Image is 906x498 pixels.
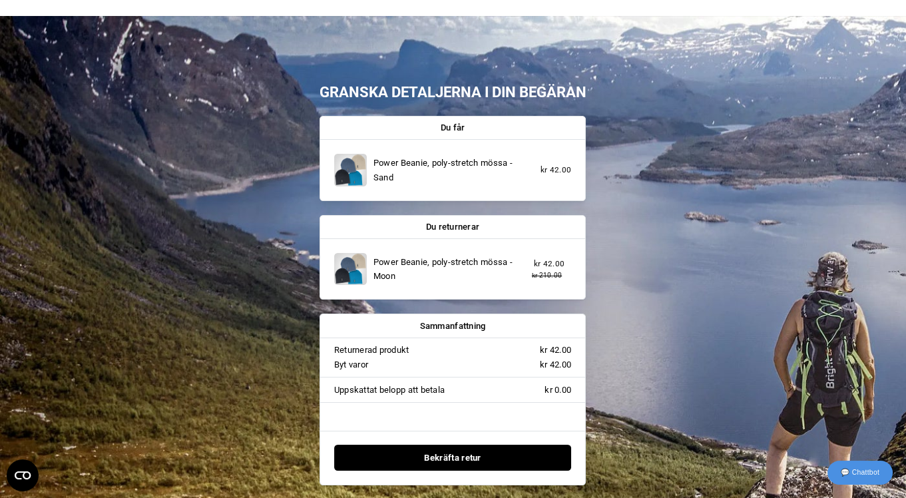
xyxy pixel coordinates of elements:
[334,154,367,186] img: pwrbeanie-all-02.jpg
[540,343,571,357] p: kr 42.00
[334,383,445,397] p: Uppskattat belopp att betala
[540,358,571,372] p: kr 42.00
[532,258,567,281] p: kr 42.00
[424,445,481,470] span: Bekräfta retur
[334,445,571,471] button: Bekräfta retur
[320,83,586,102] h1: Granska detaljerna i din begäran
[373,255,525,284] p: Power Beanie, poly-stretch mössa - Moon
[545,383,571,397] p: kr 0.00
[334,253,367,286] img: pwrbeanie-all-02.jpg
[532,272,562,279] strike: kr 210.00
[334,220,571,234] p: Du returnerar
[334,121,571,134] p: Du får
[7,459,39,491] button: Open CMP widget
[334,319,571,333] p: Sammanfattning
[373,156,525,184] p: Power Beanie, poly-stretch mössa - Sand
[334,358,368,372] p: Byt varor
[827,461,893,485] div: 💬 Chattbot
[541,164,571,176] p: kr 42.00
[334,343,409,357] p: Returnerad produkt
